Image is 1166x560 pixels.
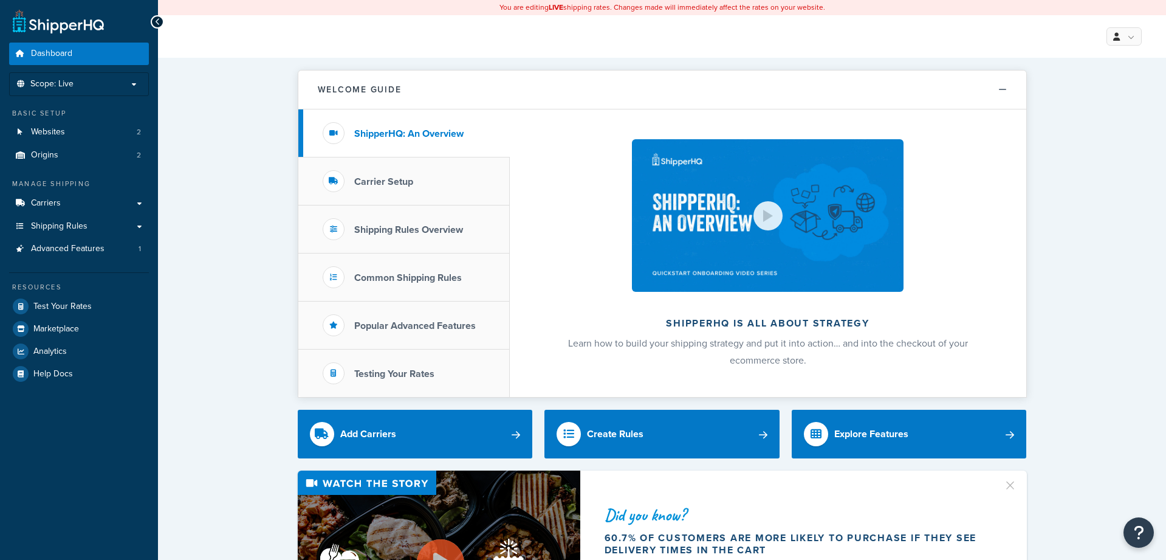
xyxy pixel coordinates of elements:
span: Shipping Rules [31,221,87,232]
div: Resources [9,282,149,292]
div: 60.7% of customers are more likely to purchase if they see delivery times in the cart [605,532,989,556]
span: Help Docs [33,369,73,379]
span: Analytics [33,347,67,357]
a: Advanced Features1 [9,238,149,260]
span: Learn how to build your shipping strategy and put it into action… and into the checkout of your e... [568,336,968,367]
div: Manage Shipping [9,179,149,189]
span: Carriers [31,198,61,209]
a: Add Carriers [298,410,533,458]
a: Help Docs [9,363,149,385]
div: Create Rules [587,426,643,443]
a: Test Your Rates [9,296,149,317]
img: ShipperHQ is all about strategy [632,139,903,292]
div: Add Carriers [340,426,396,443]
a: Explore Features [792,410,1027,458]
li: Advanced Features [9,238,149,260]
span: 1 [139,244,141,254]
span: Marketplace [33,324,79,334]
h2: ShipperHQ is all about strategy [542,318,994,329]
h3: Shipping Rules Overview [354,224,463,235]
li: Websites [9,121,149,143]
span: Dashboard [31,49,72,59]
h3: Common Shipping Rules [354,272,462,283]
h3: Popular Advanced Features [354,320,476,331]
a: Dashboard [9,43,149,65]
a: Carriers [9,192,149,215]
span: Origins [31,150,58,161]
a: Shipping Rules [9,215,149,238]
span: 2 [137,150,141,161]
div: Did you know? [605,506,989,524]
a: Create Rules [544,410,780,458]
h3: Testing Your Rates [354,368,434,379]
span: 2 [137,127,141,137]
li: Origins [9,144,149,167]
span: Websites [31,127,65,137]
h3: ShipperHQ: An Overview [354,128,464,139]
span: Scope: Live [30,79,74,89]
div: Basic Setup [9,108,149,119]
button: Welcome Guide [298,71,1026,109]
a: Websites2 [9,121,149,143]
span: Advanced Features [31,244,105,254]
a: Analytics [9,340,149,362]
h2: Welcome Guide [318,85,402,94]
h3: Carrier Setup [354,176,413,187]
a: Marketplace [9,318,149,340]
b: LIVE [549,2,563,13]
button: Open Resource Center [1123,517,1154,548]
div: Explore Features [834,426,908,443]
a: Origins2 [9,144,149,167]
span: Test Your Rates [33,302,92,312]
